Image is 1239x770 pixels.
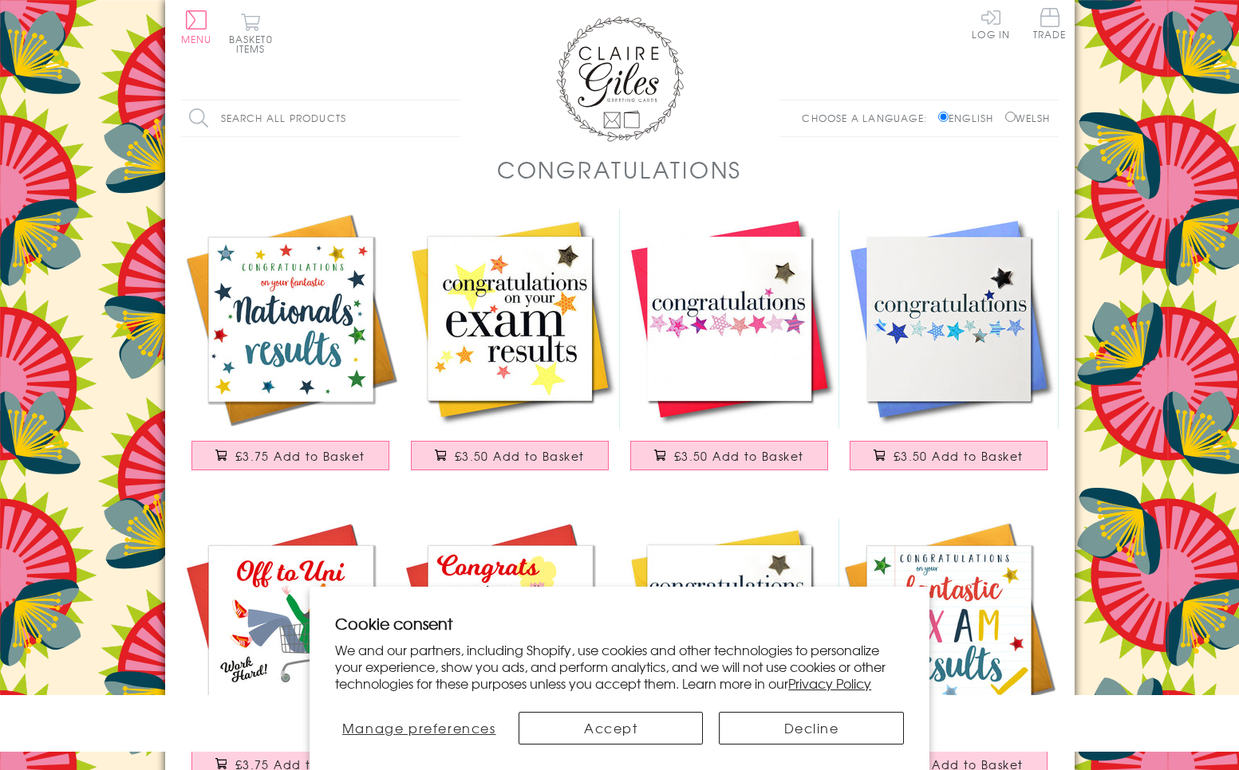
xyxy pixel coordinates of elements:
[335,642,904,691] p: We and our partners, including Shopify, use cookies and other technologies to personalize your ex...
[1005,112,1016,122] input: Welsh
[839,210,1059,486] a: Congratulations Card, Blue Stars, Embellished with a padded star £3.50 Add to Basket
[850,441,1048,470] button: £3.50 Add to Basket
[444,100,460,136] input: Search
[229,13,273,53] button: Basket0 items
[181,32,212,46] span: Menu
[235,448,365,464] span: £3.75 Add to Basket
[335,612,904,634] h2: Cookie consent
[620,210,839,429] img: Congratulations Card, Pink Stars, Embellished with a padded star
[181,210,401,429] img: Congratulations National Exam Results Card, Star, Embellished with pompoms
[181,10,212,44] button: Menu
[191,441,389,470] button: £3.75 Add to Basket
[839,518,1059,737] img: Exam Congratulations Card, Star, fantastic results, Embellished with pompoms
[181,100,460,136] input: Search all products
[894,448,1024,464] span: £3.50 Add to Basket
[938,112,949,122] input: English
[1005,111,1051,125] label: Welsh
[620,518,839,737] img: Congratulations Graduation Card, Embellished with a padded star
[788,674,871,693] a: Privacy Policy
[938,111,1001,125] label: English
[181,518,401,737] img: Congratulations and Good Luck Card, Off to Uni, Embellished with pompoms
[620,210,839,486] a: Congratulations Card, Pink Stars, Embellished with a padded star £3.50 Add to Basket
[674,448,804,464] span: £3.50 Add to Basket
[401,210,620,429] img: Congratulations Card, exam results, Embellished with a padded star
[335,712,503,744] button: Manage preferences
[1033,8,1067,39] span: Trade
[342,718,496,737] span: Manage preferences
[236,32,273,56] span: 0 items
[401,210,620,486] a: Congratulations Card, exam results, Embellished with a padded star £3.50 Add to Basket
[181,210,401,486] a: Congratulations National Exam Results Card, Star, Embellished with pompoms £3.75 Add to Basket
[519,712,703,744] button: Accept
[556,16,684,142] img: Claire Giles Greetings Cards
[1033,8,1067,42] a: Trade
[719,712,903,744] button: Decline
[839,210,1059,429] img: Congratulations Card, Blue Stars, Embellished with a padded star
[497,153,742,186] h1: Congratulations
[401,518,620,737] img: New Job Congratulations Card, 9-5 Dolly, Embellished with colourful pompoms
[630,441,828,470] button: £3.50 Add to Basket
[972,8,1010,39] a: Log In
[802,111,935,125] p: Choose a language:
[411,441,609,470] button: £3.50 Add to Basket
[455,448,585,464] span: £3.50 Add to Basket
